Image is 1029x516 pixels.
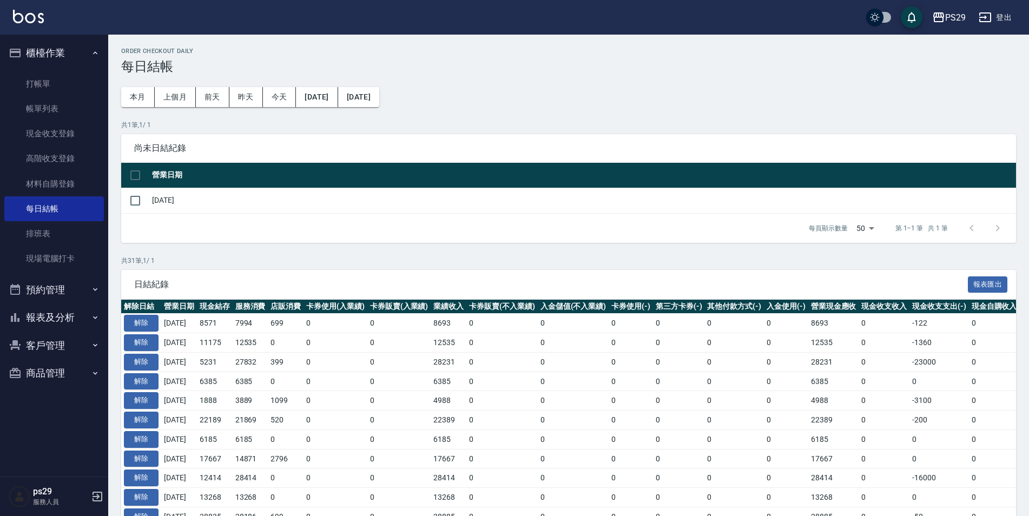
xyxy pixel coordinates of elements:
[538,352,609,372] td: 0
[367,300,431,314] th: 卡券販賣(入業績)
[431,429,466,449] td: 6185
[161,352,197,372] td: [DATE]
[808,333,859,353] td: 12535
[367,449,431,468] td: 0
[538,391,609,411] td: 0
[764,391,808,411] td: 0
[609,411,653,430] td: 0
[304,411,367,430] td: 0
[928,6,970,29] button: PS29
[466,468,538,488] td: 0
[968,279,1008,289] a: 報表匯出
[653,411,705,430] td: 0
[268,333,304,353] td: 0
[466,300,538,314] th: 卡券販賣(不入業績)
[609,372,653,391] td: 0
[431,488,466,507] td: 13268
[704,449,764,468] td: 0
[859,333,909,353] td: 0
[808,449,859,468] td: 17667
[233,429,268,449] td: 6185
[124,315,159,332] button: 解除
[161,391,197,411] td: [DATE]
[808,468,859,488] td: 28414
[466,372,538,391] td: 0
[233,352,268,372] td: 27832
[304,468,367,488] td: 0
[121,48,1016,55] h2: Order checkout daily
[909,488,969,507] td: 0
[4,171,104,196] a: 材料自購登錄
[764,352,808,372] td: 0
[233,449,268,468] td: 14871
[233,488,268,507] td: 13268
[808,391,859,411] td: 4988
[233,333,268,353] td: 12535
[808,429,859,449] td: 6185
[367,372,431,391] td: 0
[4,71,104,96] a: 打帳單
[367,488,431,507] td: 0
[969,333,1020,353] td: 0
[121,256,1016,266] p: 共 31 筆, 1 / 1
[367,429,431,449] td: 0
[969,488,1020,507] td: 0
[609,300,653,314] th: 卡券使用(-)
[969,449,1020,468] td: 0
[653,314,705,333] td: 0
[764,300,808,314] th: 入金使用(-)
[296,87,338,107] button: [DATE]
[431,352,466,372] td: 28231
[538,314,609,333] td: 0
[4,39,104,67] button: 櫃檯作業
[121,300,161,314] th: 解除日結
[124,354,159,371] button: 解除
[197,314,233,333] td: 8571
[304,333,367,353] td: 0
[909,333,969,353] td: -1360
[653,488,705,507] td: 0
[197,352,233,372] td: 5231
[197,468,233,488] td: 12414
[161,314,197,333] td: [DATE]
[431,391,466,411] td: 4988
[969,429,1020,449] td: 0
[704,314,764,333] td: 0
[764,468,808,488] td: 0
[609,352,653,372] td: 0
[764,429,808,449] td: 0
[909,411,969,430] td: -200
[149,163,1016,188] th: 營業日期
[124,469,159,486] button: 解除
[859,411,909,430] td: 0
[155,87,196,107] button: 上個月
[196,87,229,107] button: 前天
[909,429,969,449] td: 0
[909,468,969,488] td: -16000
[809,223,848,233] p: 每頁顯示數量
[538,449,609,468] td: 0
[764,314,808,333] td: 0
[653,372,705,391] td: 0
[268,300,304,314] th: 店販消費
[704,352,764,372] td: 0
[233,411,268,430] td: 21869
[121,120,1016,130] p: 共 1 筆, 1 / 1
[268,372,304,391] td: 0
[4,246,104,271] a: 現場電腦打卡
[764,488,808,507] td: 0
[466,411,538,430] td: 0
[304,449,367,468] td: 0
[431,372,466,391] td: 6385
[538,411,609,430] td: 0
[609,488,653,507] td: 0
[233,372,268,391] td: 6385
[764,333,808,353] td: 0
[859,468,909,488] td: 0
[4,96,104,121] a: 帳單列表
[909,372,969,391] td: 0
[431,449,466,468] td: 17667
[161,429,197,449] td: [DATE]
[609,391,653,411] td: 0
[197,300,233,314] th: 現金結存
